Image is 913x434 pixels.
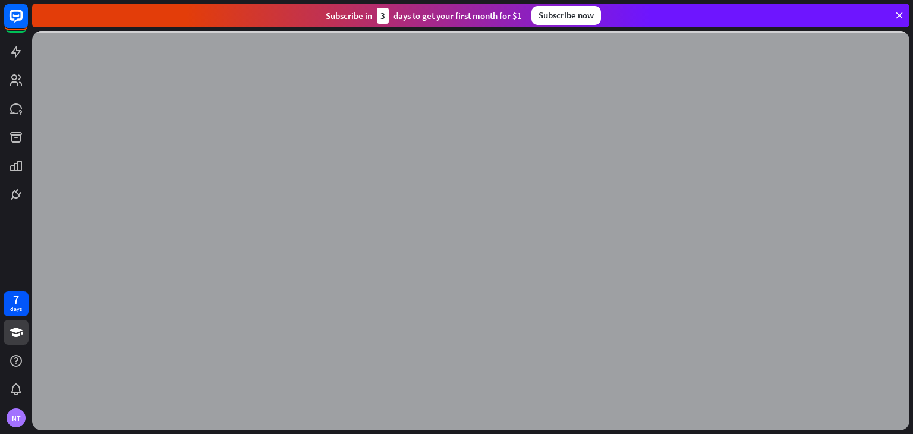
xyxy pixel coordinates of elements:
a: 7 days [4,291,29,316]
div: NT [7,408,26,427]
div: 7 [13,294,19,305]
div: days [10,305,22,313]
div: Subscribe in days to get your first month for $1 [326,8,522,24]
div: 3 [377,8,389,24]
div: Subscribe now [531,6,601,25]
